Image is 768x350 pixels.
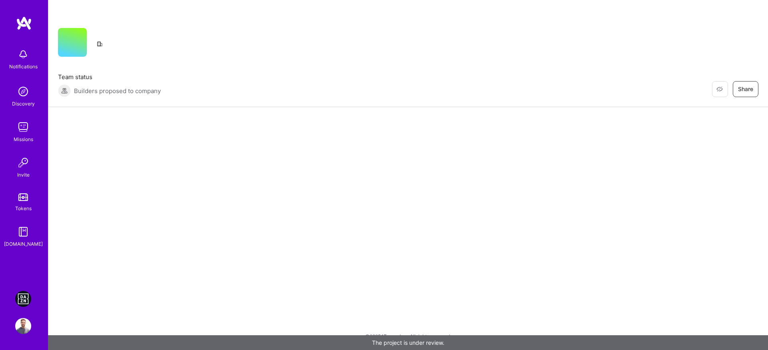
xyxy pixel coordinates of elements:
div: Discovery [12,99,35,108]
span: Team status [58,73,161,81]
img: logo [16,16,32,30]
div: Missions [14,135,33,143]
img: Invite [15,155,31,171]
span: Share [738,85,753,93]
div: Notifications [9,62,38,71]
img: tokens [18,193,28,201]
button: Share [733,81,758,97]
a: User Avatar [13,318,33,334]
img: discovery [15,84,31,99]
i: icon CompanyGray [96,41,103,47]
div: The project is under review. [48,335,768,350]
a: DAZN: Event Moderators for Israel Based Team [13,291,33,307]
span: Builders proposed to company [74,87,161,95]
div: [DOMAIN_NAME] [4,240,43,248]
img: User Avatar [15,318,31,334]
img: DAZN: Event Moderators for Israel Based Team [15,291,31,307]
div: Invite [17,171,30,179]
img: teamwork [15,119,31,135]
i: icon EyeClosed [716,86,723,92]
img: bell [15,46,31,62]
img: Builders proposed to company [58,84,71,97]
div: Tokens [15,204,32,213]
img: guide book [15,224,31,240]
